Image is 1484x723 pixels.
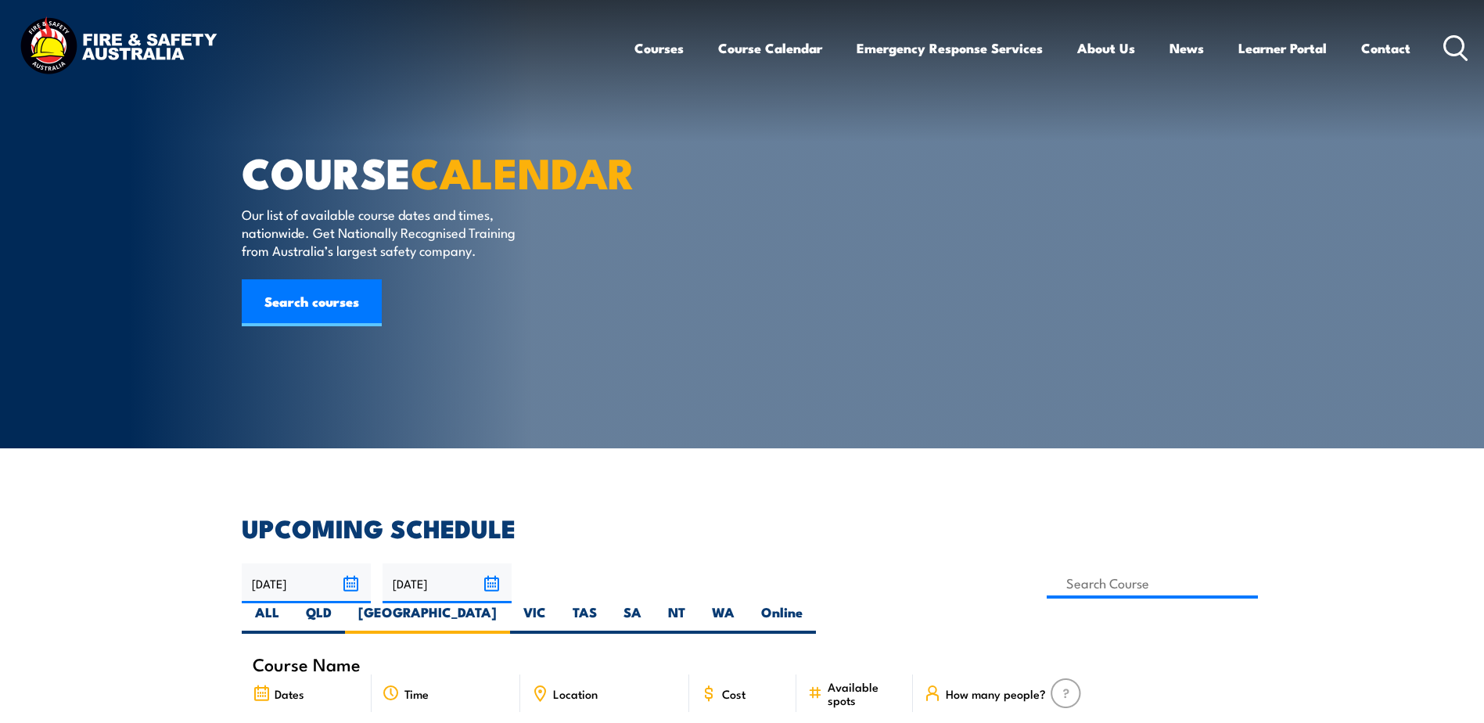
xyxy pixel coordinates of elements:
[946,687,1046,700] span: How many people?
[1047,568,1259,599] input: Search Course
[242,603,293,634] label: ALL
[655,603,699,634] label: NT
[634,27,684,69] a: Courses
[828,680,902,707] span: Available spots
[722,687,746,700] span: Cost
[1170,27,1204,69] a: News
[857,27,1043,69] a: Emergency Response Services
[242,205,527,260] p: Our list of available course dates and times, nationwide. Get Nationally Recognised Training from...
[242,153,628,190] h1: COURSE
[404,687,429,700] span: Time
[1077,27,1135,69] a: About Us
[718,27,822,69] a: Course Calendar
[1238,27,1327,69] a: Learner Portal
[1361,27,1410,69] a: Contact
[242,279,382,326] a: Search courses
[699,603,748,634] label: WA
[553,687,598,700] span: Location
[242,516,1243,538] h2: UPCOMING SCHEDULE
[253,657,361,671] span: Course Name
[559,603,610,634] label: TAS
[411,138,635,203] strong: CALENDAR
[275,687,304,700] span: Dates
[510,603,559,634] label: VIC
[383,563,512,603] input: To date
[293,603,345,634] label: QLD
[610,603,655,634] label: SA
[748,603,816,634] label: Online
[345,603,510,634] label: [GEOGRAPHIC_DATA]
[242,563,371,603] input: From date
